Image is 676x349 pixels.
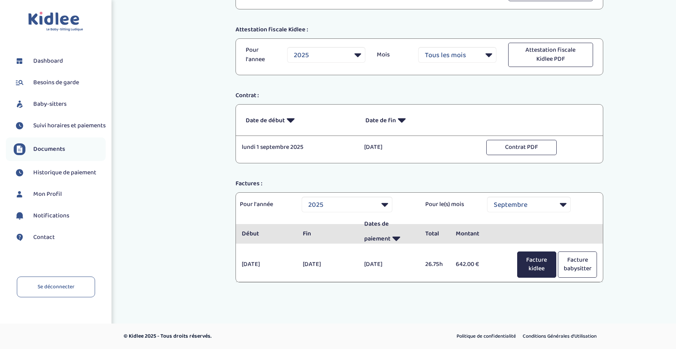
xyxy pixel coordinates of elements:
p: [DATE] [364,143,475,152]
img: documents.svg [14,143,25,155]
a: Notifications [14,210,106,222]
a: Documents [14,143,106,155]
a: Besoins de garde [14,77,106,89]
button: Attestation fiscale Kidlee PDF [508,43,593,67]
div: Contrat : [230,91,609,100]
button: Contrat PDF [486,140,557,155]
img: logo.svg [28,12,83,32]
img: profil.svg [14,188,25,200]
div: Attestation fiscale Kidlee : [230,25,609,34]
p: [DATE] [364,260,414,269]
span: Documents [33,145,65,154]
p: Pour l'année [240,200,290,209]
div: Factures : [230,179,609,188]
img: besoin.svg [14,77,25,89]
span: Besoins de garde [33,78,79,87]
img: dashboard.svg [14,55,25,67]
a: Historique de paiement [14,167,106,179]
span: Dashboard [33,56,63,66]
p: 26.75h [425,260,444,269]
a: Politique de confidentialité [454,331,519,342]
p: 642.00 € [456,260,505,269]
p: Pour l'annee [246,45,275,64]
p: Date de fin [365,110,473,130]
img: contact.svg [14,231,25,243]
p: © Kidlee 2025 - Tous droits réservés. [124,332,371,340]
a: Contrat PDF [486,143,557,151]
a: Dashboard [14,55,106,67]
img: suivihoraire.svg [14,167,25,179]
a: Mon Profil [14,188,106,200]
button: Facture kidlee [517,251,556,278]
a: Contact [14,231,106,243]
span: Notifications [33,211,69,221]
a: Se déconnecter [17,277,95,297]
img: suivihoraire.svg [14,120,25,132]
img: notification.svg [14,210,25,222]
p: Date de début [246,110,354,130]
p: Début [242,229,291,239]
span: Suivi horaires et paiements [33,121,106,130]
p: Total [425,229,444,239]
span: Historique de paiement [33,168,96,177]
span: Baby-sitters [33,99,67,109]
a: Baby-sitters [14,98,106,110]
p: Mois [377,50,406,60]
a: Suivi horaires et paiements [14,120,106,132]
p: Fin [303,229,352,239]
p: Montant [456,229,505,239]
img: babysitters.svg [14,98,25,110]
button: Facture babysitter [558,251,597,278]
p: [DATE] [242,260,291,269]
p: [DATE] [303,260,352,269]
a: Conditions Générales d’Utilisation [520,331,599,342]
span: Mon Profil [33,190,62,199]
span: Contact [33,233,55,242]
p: Dates de paiement [364,219,414,248]
a: Attestation fiscale Kidlee PDF [508,50,593,59]
p: lundi 1 septembre 2025 [242,143,352,152]
p: Pour le(s) mois [425,200,475,209]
